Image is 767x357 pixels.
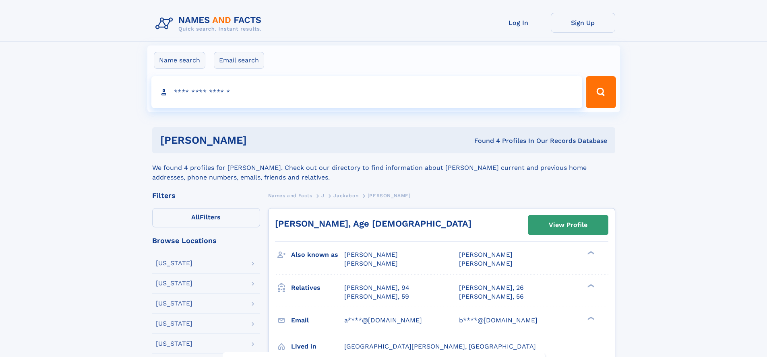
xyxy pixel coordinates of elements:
label: Name search [154,52,205,69]
div: [US_STATE] [156,260,192,266]
span: [PERSON_NAME] [459,251,513,258]
a: [PERSON_NAME], 59 [344,292,409,301]
h3: Lived in [291,340,344,353]
a: [PERSON_NAME], Age [DEMOGRAPHIC_DATA] [275,219,471,229]
h3: Relatives [291,281,344,295]
span: All [191,213,200,221]
a: J [321,190,325,200]
span: [PERSON_NAME] [459,260,513,267]
span: [PERSON_NAME] [344,260,398,267]
a: Log In [486,13,551,33]
div: [US_STATE] [156,340,192,347]
a: Names and Facts [268,190,312,200]
a: Jackabon [333,190,358,200]
div: ❯ [585,250,595,256]
a: [PERSON_NAME], 56 [459,292,524,301]
label: Filters [152,208,260,227]
span: [GEOGRAPHIC_DATA][PERSON_NAME], [GEOGRAPHIC_DATA] [344,343,536,350]
a: [PERSON_NAME], 94 [344,283,409,292]
div: View Profile [549,216,587,234]
label: Email search [214,52,264,69]
div: [US_STATE] [156,280,192,287]
span: J [321,193,325,198]
span: [PERSON_NAME] [368,193,411,198]
a: View Profile [528,215,608,235]
span: [PERSON_NAME] [344,251,398,258]
button: Search Button [586,76,616,108]
span: Jackabon [333,193,358,198]
input: search input [151,76,583,108]
img: Logo Names and Facts [152,13,268,35]
a: Sign Up [551,13,615,33]
div: We found 4 profiles for [PERSON_NAME]. Check out our directory to find information about [PERSON_... [152,153,615,182]
div: [US_STATE] [156,320,192,327]
div: Found 4 Profiles In Our Records Database [360,136,607,145]
h1: [PERSON_NAME] [160,135,361,145]
a: [PERSON_NAME], 26 [459,283,524,292]
h3: Also known as [291,248,344,262]
div: ❯ [585,316,595,321]
h3: Email [291,314,344,327]
div: Filters [152,192,260,199]
div: ❯ [585,283,595,288]
div: Browse Locations [152,237,260,244]
div: [US_STATE] [156,300,192,307]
